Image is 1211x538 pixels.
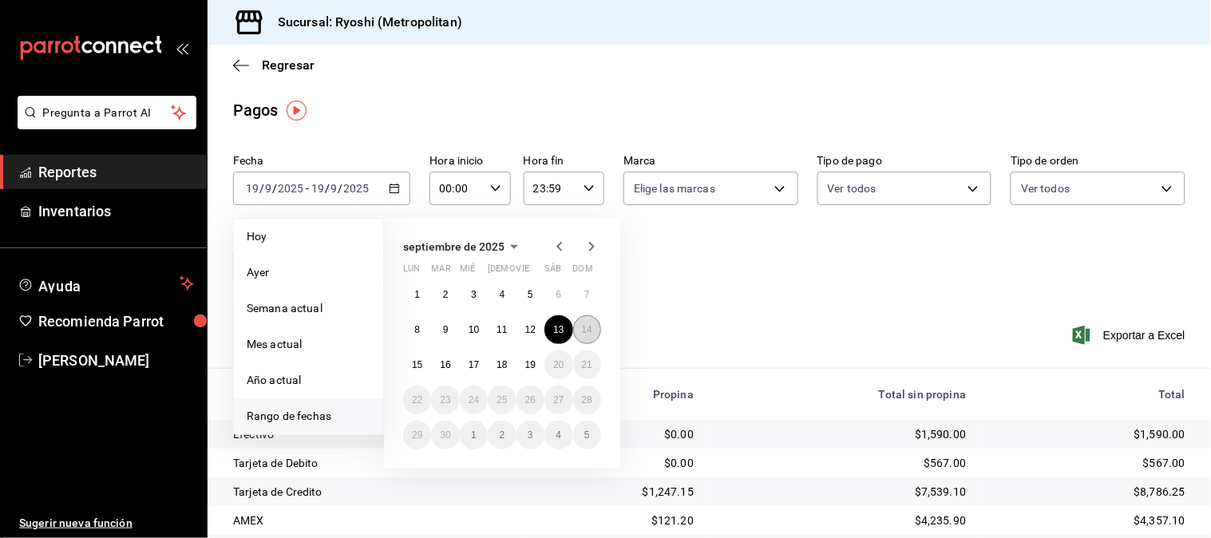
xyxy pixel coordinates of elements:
span: Semana actual [247,300,370,317]
button: 22 de septiembre de 2025 [403,386,431,414]
abbr: 29 de septiembre de 2025 [412,429,422,441]
abbr: 19 de septiembre de 2025 [525,359,536,370]
span: Inventarios [38,200,194,222]
button: open_drawer_menu [176,42,188,54]
abbr: lunes [403,263,420,280]
div: $121.20 [534,512,694,528]
div: $8,786.25 [991,484,1185,500]
h3: Sucursal: Ryoshi (Metropolitan) [265,13,462,32]
abbr: martes [431,263,450,280]
button: 1 de septiembre de 2025 [403,280,431,309]
div: AMEX [233,512,509,528]
abbr: miércoles [460,263,475,280]
label: Fecha [233,156,410,167]
span: / [259,182,264,195]
div: $567.00 [991,455,1185,471]
abbr: 10 de septiembre de 2025 [469,324,479,335]
span: Recomienda Parrot [38,311,194,332]
button: 20 de septiembre de 2025 [544,350,572,379]
abbr: 16 de septiembre de 2025 [440,359,450,370]
button: 12 de septiembre de 2025 [516,315,544,344]
label: Tipo de pago [817,156,992,167]
button: 10 de septiembre de 2025 [460,315,488,344]
abbr: 5 de septiembre de 2025 [528,289,533,300]
input: ---- [277,182,304,195]
button: 30 de septiembre de 2025 [431,421,459,449]
abbr: 3 de octubre de 2025 [528,429,533,441]
button: 3 de octubre de 2025 [516,421,544,449]
div: $4,235.90 [719,512,966,528]
abbr: 18 de septiembre de 2025 [497,359,507,370]
img: Tooltip marker [287,101,307,121]
span: Ayer [247,264,370,281]
button: 2 de septiembre de 2025 [431,280,459,309]
button: 3 de septiembre de 2025 [460,280,488,309]
span: Mes actual [247,336,370,353]
abbr: jueves [488,263,582,280]
a: Pregunta a Parrot AI [11,116,196,133]
div: $1,247.15 [534,484,694,500]
span: Elige las marcas [634,180,715,196]
button: 5 de septiembre de 2025 [516,280,544,309]
span: septiembre de 2025 [403,240,505,253]
input: -- [330,182,338,195]
button: 14 de septiembre de 2025 [573,315,601,344]
input: -- [245,182,259,195]
button: 9 de septiembre de 2025 [431,315,459,344]
div: $567.00 [719,455,966,471]
button: 17 de septiembre de 2025 [460,350,488,379]
button: 13 de septiembre de 2025 [544,315,572,344]
label: Marca [623,156,798,167]
button: 26 de septiembre de 2025 [516,386,544,414]
span: Sugerir nueva función [19,515,194,532]
button: Pregunta a Parrot AI [18,96,196,129]
button: 4 de septiembre de 2025 [488,280,516,309]
div: $1,590.00 [719,426,966,442]
abbr: 30 de septiembre de 2025 [440,429,450,441]
abbr: 17 de septiembre de 2025 [469,359,479,370]
input: -- [264,182,272,195]
abbr: 2 de octubre de 2025 [500,429,505,441]
button: 6 de septiembre de 2025 [544,280,572,309]
div: $1,590.00 [991,426,1185,442]
button: 24 de septiembre de 2025 [460,386,488,414]
span: / [325,182,330,195]
label: Hora fin [524,156,604,167]
span: Hoy [247,228,370,245]
abbr: 4 de octubre de 2025 [556,429,561,441]
button: 28 de septiembre de 2025 [573,386,601,414]
abbr: 23 de septiembre de 2025 [440,394,450,405]
abbr: 8 de septiembre de 2025 [414,324,420,335]
span: Ayuda [38,274,173,293]
button: 23 de septiembre de 2025 [431,386,459,414]
abbr: viernes [516,263,529,280]
abbr: 27 de septiembre de 2025 [553,394,564,405]
abbr: 20 de septiembre de 2025 [553,359,564,370]
abbr: 1 de septiembre de 2025 [414,289,420,300]
abbr: domingo [573,263,593,280]
button: 29 de septiembre de 2025 [403,421,431,449]
label: Tipo de orden [1011,156,1185,167]
button: 21 de septiembre de 2025 [573,350,601,379]
abbr: 13 de septiembre de 2025 [553,324,564,335]
abbr: 26 de septiembre de 2025 [525,394,536,405]
div: $7,539.10 [719,484,966,500]
abbr: 14 de septiembre de 2025 [582,324,592,335]
div: Tarjeta de Debito [233,455,509,471]
button: 27 de septiembre de 2025 [544,386,572,414]
button: 7 de septiembre de 2025 [573,280,601,309]
span: Regresar [262,57,315,73]
abbr: 21 de septiembre de 2025 [582,359,592,370]
button: Exportar a Excel [1076,326,1185,345]
label: Hora inicio [429,156,510,167]
abbr: 7 de septiembre de 2025 [584,289,590,300]
input: ---- [343,182,370,195]
div: Tarjeta de Credito [233,484,509,500]
span: Pregunta a Parrot AI [43,105,172,121]
span: - [306,182,309,195]
div: Total [991,388,1185,401]
abbr: 1 de octubre de 2025 [471,429,477,441]
button: Regresar [233,57,315,73]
